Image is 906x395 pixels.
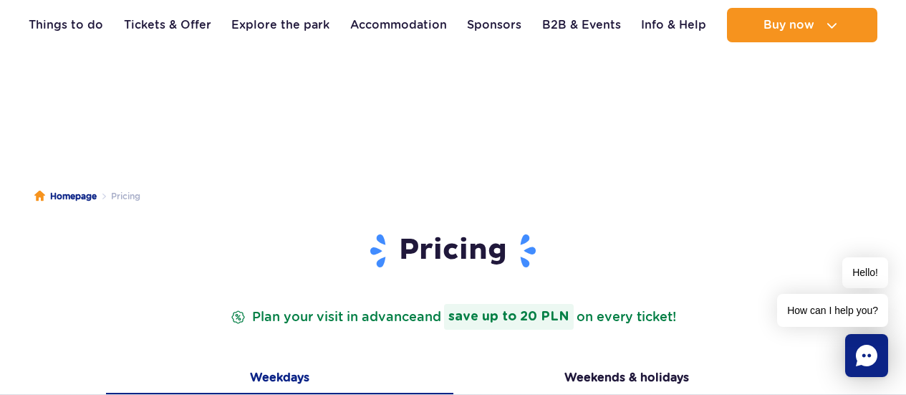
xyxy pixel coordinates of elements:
[777,294,888,327] span: How can I help you?
[106,364,453,394] button: Weekdays
[124,8,211,42] a: Tickets & Offer
[641,8,706,42] a: Info & Help
[231,8,329,42] a: Explore the park
[34,189,97,204] a: Homepage
[842,257,888,288] span: Hello!
[467,8,521,42] a: Sponsors
[763,19,814,32] span: Buy now
[444,304,574,330] strong: save up to 20 PLN
[727,8,877,42] button: Buy now
[228,304,679,330] p: Plan your visit in advance on every ticket!
[29,8,103,42] a: Things to do
[542,8,621,42] a: B2B & Events
[845,334,888,377] div: Chat
[350,8,447,42] a: Accommodation
[453,364,801,394] button: Weekends & holidays
[97,189,140,204] li: Pricing
[117,232,790,270] h1: Pricing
